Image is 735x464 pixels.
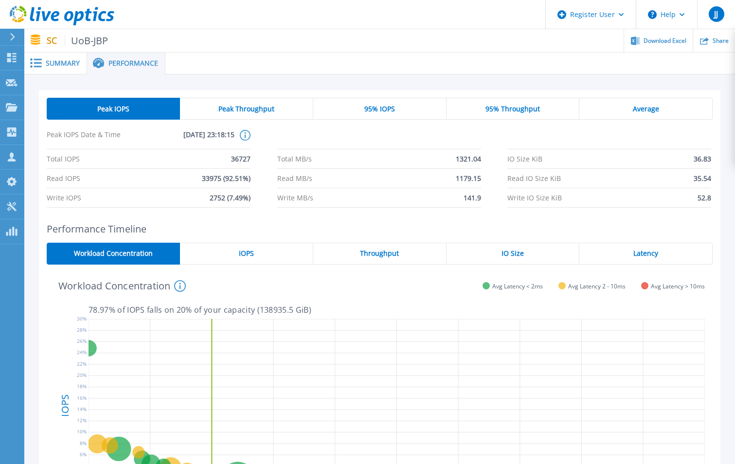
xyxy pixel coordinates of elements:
span: Avg Latency < 2ms [492,283,543,290]
span: IO Size [502,250,524,257]
span: Throughput [360,250,399,257]
text: 24% [77,349,87,356]
span: UoB-JBP [65,35,108,46]
span: 1179.15 [456,169,481,188]
span: 2752 (7.49%) [210,188,251,207]
h4: Workload Concentration [58,280,186,292]
span: Total IOPS [47,149,80,168]
span: IOPS [239,250,254,257]
span: Total MB/s [277,149,312,168]
span: [DATE] 23:18:15 [141,130,234,149]
span: Peak IOPS [97,105,129,113]
text: 6% [80,451,87,458]
text: 22% [77,360,87,367]
span: Average [633,105,659,113]
p: SC [47,35,108,46]
span: 52.8 [698,188,711,207]
text: 26% [77,338,87,345]
span: Share [713,38,729,44]
span: Avg Latency 2 - 10ms [568,283,626,290]
text: 28% [77,326,87,333]
span: 35.54 [694,169,711,188]
span: Read IO Size KiB [507,169,561,188]
span: Peak Throughput [218,105,274,113]
span: Peak IOPS Date & Time [47,130,141,149]
span: 1321.04 [456,149,481,168]
text: 8% [80,440,87,446]
span: 36727 [231,149,251,168]
span: JJ [714,10,718,18]
span: Write IO Size KiB [507,188,562,207]
span: 95% IOPS [364,105,395,113]
span: Read MB/s [277,169,312,188]
span: IO Size KiB [507,149,542,168]
span: 141.9 [464,188,481,207]
text: 30% [77,315,87,322]
span: 33975 (92.51%) [202,169,251,188]
span: 36.83 [694,149,711,168]
span: Avg Latency > 10ms [651,283,705,290]
p: 78.97 % of IOPS falls on 20 % of your capacity ( 138935.5 GiB ) [89,305,705,314]
span: Download Excel [644,38,686,44]
h4: IOPS [60,369,70,442]
h2: Performance Timeline [47,223,713,234]
span: Summary [46,60,80,67]
span: 95% Throughput [485,105,540,113]
span: Write MB/s [277,188,313,207]
span: Performance [108,60,158,67]
span: Latency [633,250,658,257]
span: Workload Concentration [74,250,153,257]
span: Read IOPS [47,169,80,188]
span: Write IOPS [47,188,81,207]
